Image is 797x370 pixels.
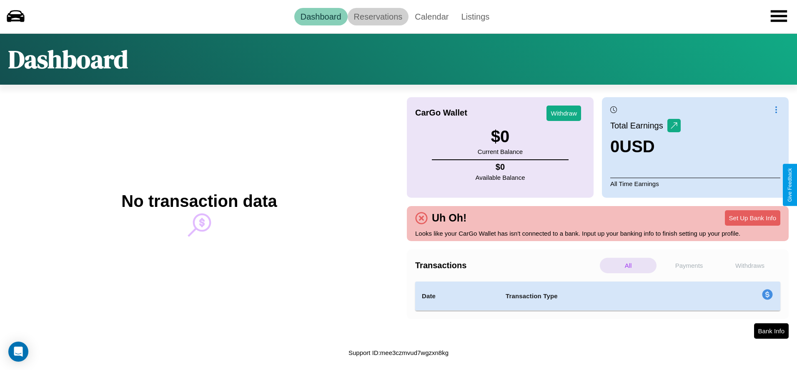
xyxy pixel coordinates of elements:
h4: Date [422,291,492,301]
h2: No transaction data [121,192,277,211]
button: Bank Info [754,323,789,339]
h3: $ 0 [478,127,523,146]
button: Set Up Bank Info [725,210,780,226]
table: simple table [415,282,780,311]
p: Looks like your CarGo Wallet has isn't connected to a bank. Input up your banking info to finish ... [415,228,780,239]
h4: Uh Oh! [428,212,471,224]
h4: Transaction Type [506,291,694,301]
p: All [600,258,657,273]
a: Dashboard [294,8,348,25]
p: Current Balance [478,146,523,157]
h4: $ 0 [476,162,525,172]
h1: Dashboard [8,42,128,76]
p: Total Earnings [610,118,667,133]
h4: Transactions [415,261,598,270]
p: Available Balance [476,172,525,183]
a: Calendar [409,8,455,25]
a: Reservations [348,8,409,25]
p: Withdraws [722,258,778,273]
p: Support ID: mee3czmvud7wgzxn8kg [348,347,449,358]
div: Open Intercom Messenger [8,342,28,362]
button: Withdraw [546,106,581,121]
p: Payments [661,258,717,273]
h3: 0 USD [610,137,681,156]
p: All Time Earnings [610,178,780,189]
div: Give Feedback [787,168,793,202]
h4: CarGo Wallet [415,108,467,118]
a: Listings [455,8,496,25]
